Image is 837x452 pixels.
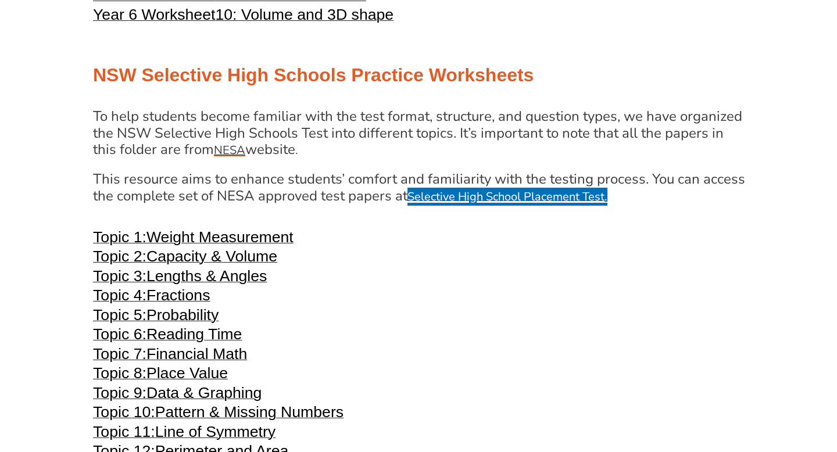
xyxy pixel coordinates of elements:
[93,286,146,304] span: Topic 4:
[93,272,267,284] a: Topic 3:Lengths & Angles
[93,306,146,324] span: Topic 5:
[93,403,155,421] span: Topic 10:
[93,108,745,159] h4: To help students become familiar with the test format, structure, and question types, we have org...
[93,370,228,381] a: Topic 8:Place Value
[155,403,344,421] span: Pattern & Missing Numbers
[93,228,146,246] span: Topic 1:
[93,428,276,440] a: Topic 11:Line of Symmetry
[93,63,744,88] h2: NSW Selective High Schools Practice Worksheets
[146,325,242,343] span: Reading Time
[407,189,604,205] u: Selective High School Placement Test
[93,292,210,303] a: Topic 4:Fractions
[146,345,247,363] span: Financial Math
[93,325,146,343] span: Topic 6:
[93,364,146,382] span: Topic 8:
[146,267,267,285] span: Lengths & Angles
[146,247,277,265] span: Capacity & Volume
[146,286,210,304] span: Fractions
[93,345,146,363] span: Topic 7:
[146,228,294,246] span: Weight Measurement
[93,384,146,401] span: Topic 9:
[604,189,607,205] span: .
[93,389,262,401] a: Topic 9:Data & Graphing
[93,311,219,323] a: Topic 5:Probability
[214,142,245,158] span: NESA
[146,384,262,401] span: Data & Graphing
[93,6,215,23] span: Year 6 Worksheet
[638,321,837,452] iframe: Chat Widget
[93,171,745,206] h4: This resource aims to enhance students’ comfort and familiarity with the testing process. You can...
[295,142,298,158] span: .
[93,247,146,265] span: Topic 2:
[146,364,228,382] span: Place Value
[93,331,242,342] a: Topic 6:Reading Time
[146,306,219,324] span: Probability
[93,11,394,23] a: Year 6 Worksheet10: Volume and 3D shape
[93,267,146,285] span: Topic 3:
[93,350,247,362] a: Topic 7:Financial Math
[93,408,344,420] a: Topic 10:Pattern & Missing Numbers
[215,6,394,23] span: 10: Volume and 3D shape
[155,423,276,440] span: Line of Symmetry
[407,186,607,205] a: Selective High School Placement Test.
[93,253,277,264] a: Topic 2:Capacity & Volume
[93,234,294,245] a: Topic 1:Weight Measurement
[214,140,245,159] a: NESA
[93,423,155,440] span: Topic 11:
